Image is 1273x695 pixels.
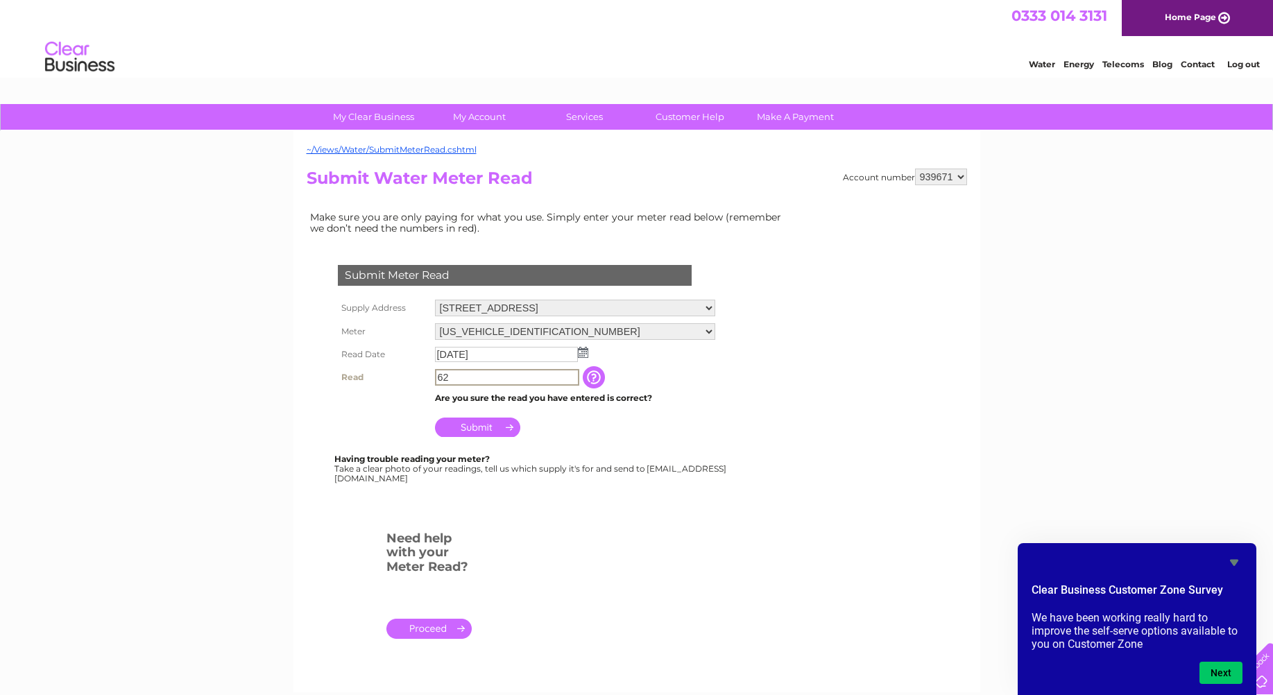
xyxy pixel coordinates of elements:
[316,104,431,130] a: My Clear Business
[386,529,472,581] h3: Need help with your Meter Read?
[1063,59,1094,69] a: Energy
[44,36,115,78] img: logo.png
[338,265,692,286] div: Submit Meter Read
[583,366,608,388] input: Information
[307,208,792,237] td: Make sure you are only paying for what you use. Simply enter your meter read below (remember we d...
[422,104,536,130] a: My Account
[309,8,965,67] div: Clear Business is a trading name of Verastar Limited (registered in [GEOGRAPHIC_DATA] No. 3667643...
[578,347,588,358] img: ...
[334,454,728,483] div: Take a clear photo of your readings, tell us which supply it's for and send to [EMAIL_ADDRESS][DO...
[1029,59,1055,69] a: Water
[1032,582,1242,606] h2: Clear Business Customer Zone Survey
[307,144,477,155] a: ~/Views/Water/SubmitMeterRead.cshtml
[843,169,967,185] div: Account number
[334,366,432,389] th: Read
[1199,662,1242,684] button: Next question
[1032,611,1242,651] p: We have been working really hard to improve the self-serve options available to you on Customer Zone
[1227,59,1260,69] a: Log out
[1011,7,1107,24] a: 0333 014 3131
[527,104,642,130] a: Services
[1102,59,1144,69] a: Telecoms
[386,619,472,639] a: .
[307,169,967,195] h2: Submit Water Meter Read
[432,389,719,407] td: Are you sure the read you have entered is correct?
[738,104,853,130] a: Make A Payment
[435,418,520,437] input: Submit
[334,343,432,366] th: Read Date
[1226,554,1242,571] button: Hide survey
[334,454,490,464] b: Having trouble reading your meter?
[1181,59,1215,69] a: Contact
[334,296,432,320] th: Supply Address
[334,320,432,343] th: Meter
[1152,59,1172,69] a: Blog
[633,104,747,130] a: Customer Help
[1032,554,1242,684] div: Clear Business Customer Zone Survey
